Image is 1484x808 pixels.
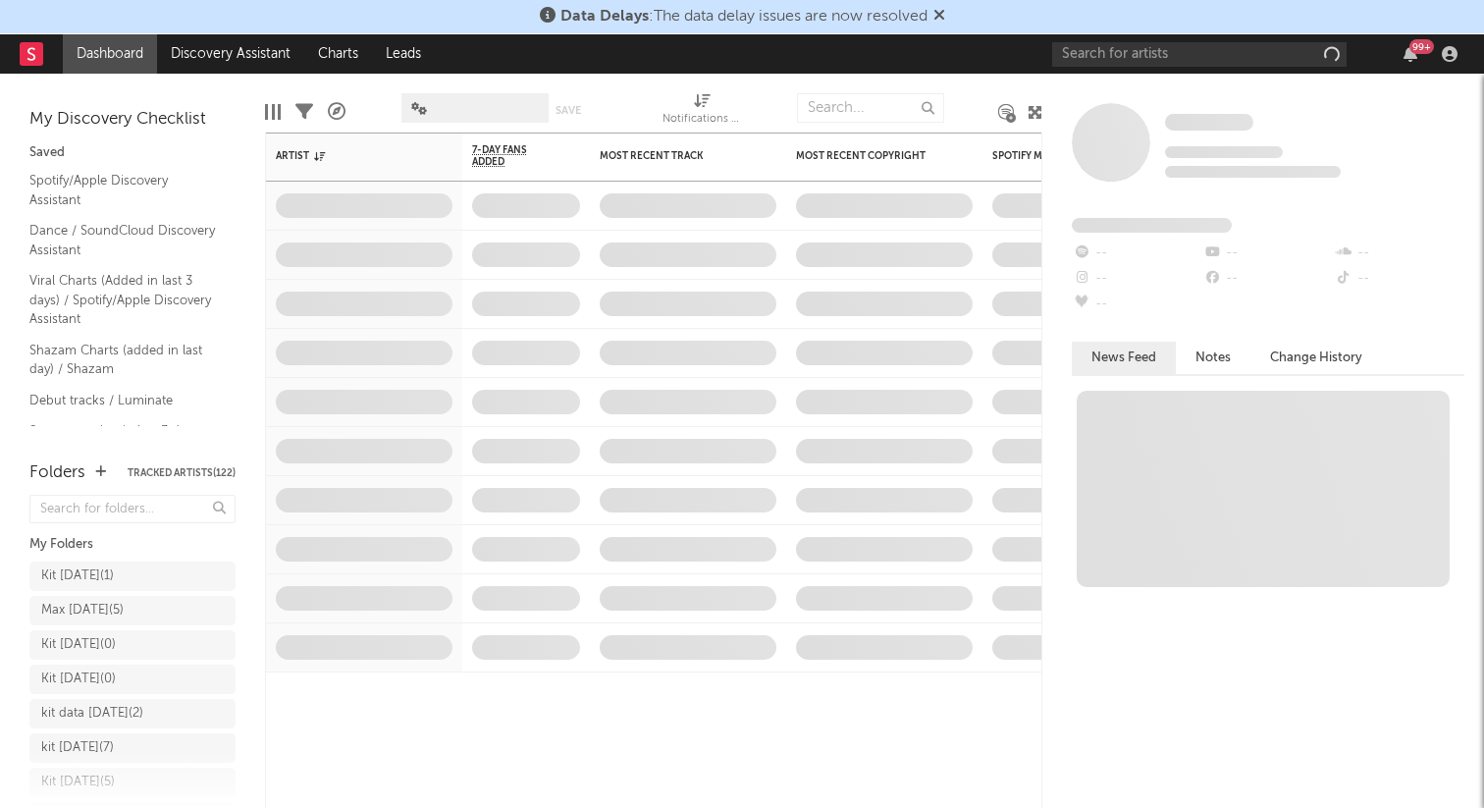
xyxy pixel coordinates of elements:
div: My Folders [29,533,236,557]
div: My Discovery Checklist [29,108,236,132]
span: Some Artist [1165,114,1253,131]
a: Charts [304,34,372,74]
div: Most Recent Copyright [796,150,943,162]
a: kit data [DATE](2) [29,699,236,728]
button: Notes [1176,342,1250,374]
button: Change History [1250,342,1382,374]
button: Save [556,105,581,116]
a: Kit [DATE](0) [29,630,236,660]
div: Folders [29,461,85,485]
a: Debut tracks / Luminate [29,390,216,411]
input: Search for folders... [29,495,236,523]
button: News Feed [1072,342,1176,374]
span: Data Delays [560,9,649,25]
a: Leads [372,34,435,74]
div: Notifications (Artist) [662,108,741,132]
div: Notifications (Artist) [662,83,741,140]
a: Dance / SoundCloud Discovery Assistant [29,220,216,260]
div: kit [DATE] ( 7 ) [41,736,114,760]
div: -- [1072,241,1202,266]
span: 7-Day Fans Added [472,144,551,168]
a: Viral Charts (Added in last 3 days) / Spotify/Apple Discovery Assistant [29,270,216,330]
a: kit [DATE](7) [29,733,236,763]
div: -- [1202,266,1333,292]
div: A&R Pipeline [328,83,345,140]
a: Songs growing in last 3 days (major markets) / Luminate [29,420,216,460]
a: Dashboard [63,34,157,74]
div: Kit [DATE] ( 0 ) [41,668,116,691]
div: Saved [29,141,236,165]
input: Search... [797,93,944,123]
a: Discovery Assistant [157,34,304,74]
div: Max [DATE] ( 5 ) [41,599,124,622]
div: -- [1072,266,1202,292]
span: Tracking Since: [DATE] [1165,146,1283,158]
a: Kit [DATE](1) [29,562,236,591]
div: Most Recent Track [600,150,747,162]
div: Kit [DATE] ( 0 ) [41,633,116,657]
div: Artist [276,150,423,162]
div: Kit [DATE] ( 1 ) [41,565,114,588]
button: 99+ [1404,46,1417,62]
button: Tracked Artists(122) [128,468,236,478]
div: Filters [295,83,313,140]
div: -- [1202,241,1333,266]
a: Shazam Charts (added in last day) / Shazam [29,340,216,380]
span: Fans Added by Platform [1072,218,1232,233]
span: Dismiss [933,9,945,25]
div: kit data [DATE] ( 2 ) [41,702,143,726]
a: Spotify/Apple Discovery Assistant [29,170,216,210]
span: 0 fans last week [1165,166,1341,178]
div: -- [1334,266,1464,292]
a: Max [DATE](5) [29,596,236,625]
div: -- [1072,292,1202,317]
div: 99 + [1409,39,1434,54]
a: Some Artist [1165,113,1253,133]
div: -- [1334,241,1464,266]
a: Kit [DATE](5) [29,768,236,797]
a: Kit [DATE](0) [29,665,236,694]
div: Edit Columns [265,83,281,140]
input: Search for artists [1052,42,1347,67]
span: : The data delay issues are now resolved [560,9,927,25]
div: Spotify Monthly Listeners [992,150,1139,162]
div: Kit [DATE] ( 5 ) [41,771,115,794]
